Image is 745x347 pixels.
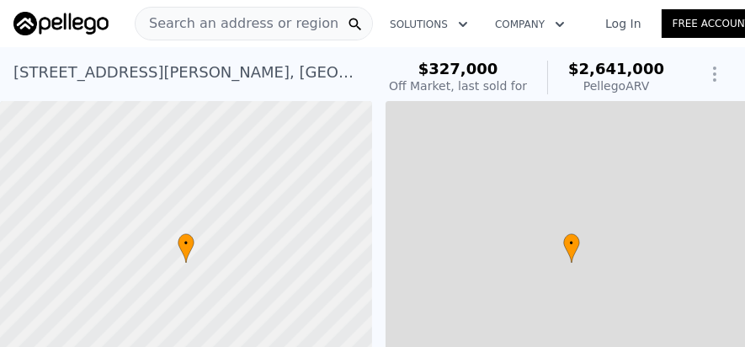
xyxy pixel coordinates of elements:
span: • [563,236,580,251]
div: • [178,233,194,263]
span: $2,641,000 [568,60,664,77]
button: Solutions [376,9,482,40]
div: • [563,233,580,263]
a: Log In [585,15,661,32]
div: Pellego ARV [568,77,664,94]
span: $327,000 [418,60,498,77]
button: Company [482,9,578,40]
span: • [178,236,194,251]
div: Off Market, last sold for [389,77,527,94]
div: [STREET_ADDRESS][PERSON_NAME] , [GEOGRAPHIC_DATA] , CA 91423 [13,61,362,84]
img: Pellego [13,12,109,35]
button: Show Options [698,57,732,91]
span: Search an address or region [136,13,338,34]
